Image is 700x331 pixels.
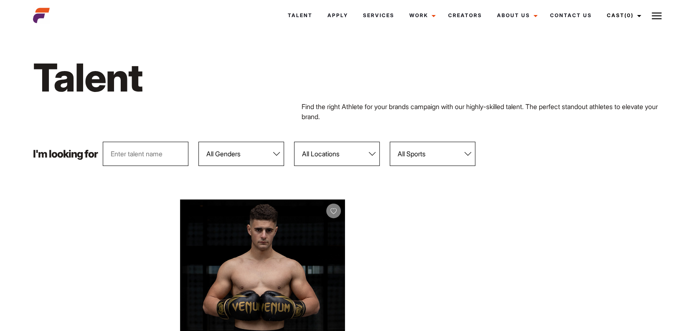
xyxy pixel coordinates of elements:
[320,4,355,27] a: Apply
[599,4,646,27] a: Cast(0)
[441,4,489,27] a: Creators
[33,7,50,24] img: cropped-aefm-brand-fav-22-square.png
[543,4,599,27] a: Contact Us
[402,4,441,27] a: Work
[280,4,320,27] a: Talent
[103,142,188,166] input: Enter talent name
[652,11,662,21] img: Burger icon
[355,4,402,27] a: Services
[489,4,543,27] a: About Us
[302,102,667,122] p: Find the right Athlete for your brands campaign with our highly-skilled talent. The perfect stand...
[33,53,398,102] h1: Talent
[33,149,98,159] p: I'm looking for
[624,12,634,18] span: (0)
